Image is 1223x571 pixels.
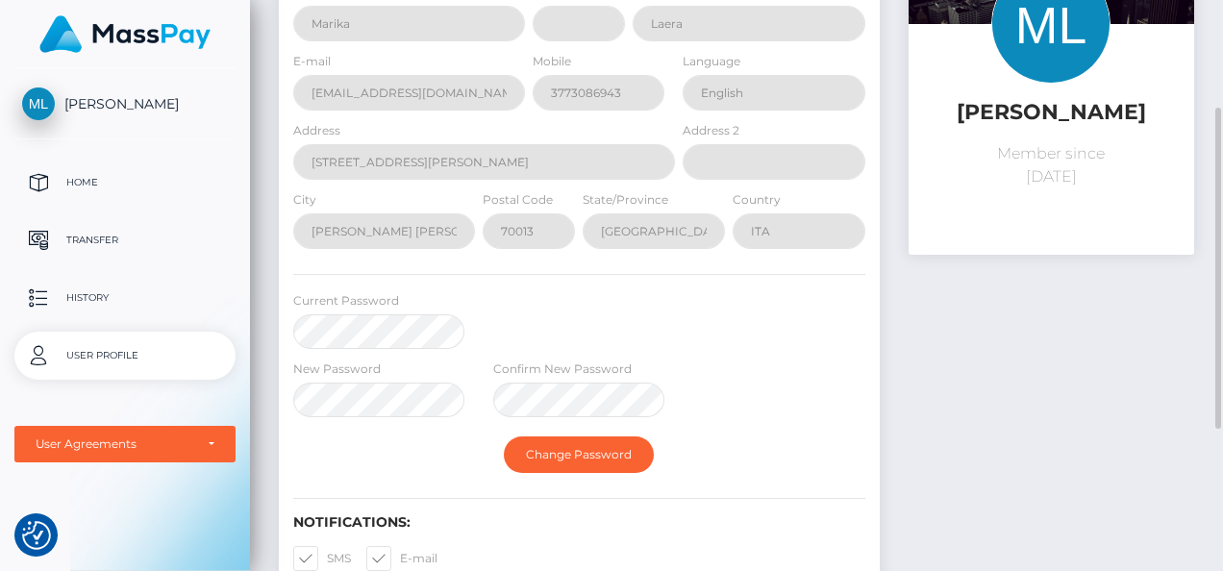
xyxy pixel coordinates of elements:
label: SMS [293,546,351,571]
p: User Profile [22,341,228,370]
p: Home [22,168,228,197]
h5: [PERSON_NAME] [923,98,1180,128]
label: Confirm New Password [493,360,632,378]
label: Current Password [293,292,399,310]
label: City [293,191,316,209]
p: Member since [DATE] [923,142,1180,188]
label: E-mail [293,53,331,70]
button: User Agreements [14,426,236,462]
a: User Profile [14,332,236,380]
label: Mobile [533,53,571,70]
label: New Password [293,360,381,378]
a: History [14,274,236,322]
a: Home [14,159,236,207]
label: State/Province [583,191,668,209]
label: Address [293,122,340,139]
div: User Agreements [36,436,193,452]
button: Change Password [504,436,654,473]
p: Transfer [22,226,228,255]
h6: Notifications: [293,514,865,531]
label: Postal Code [483,191,553,209]
span: [PERSON_NAME] [14,95,236,112]
a: Transfer [14,216,236,264]
button: Consent Preferences [22,521,51,550]
img: MassPay [39,15,211,53]
label: Address 2 [683,122,739,139]
label: E-mail [366,546,437,571]
p: History [22,284,228,312]
label: Language [683,53,740,70]
label: Country [733,191,781,209]
img: Revisit consent button [22,521,51,550]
